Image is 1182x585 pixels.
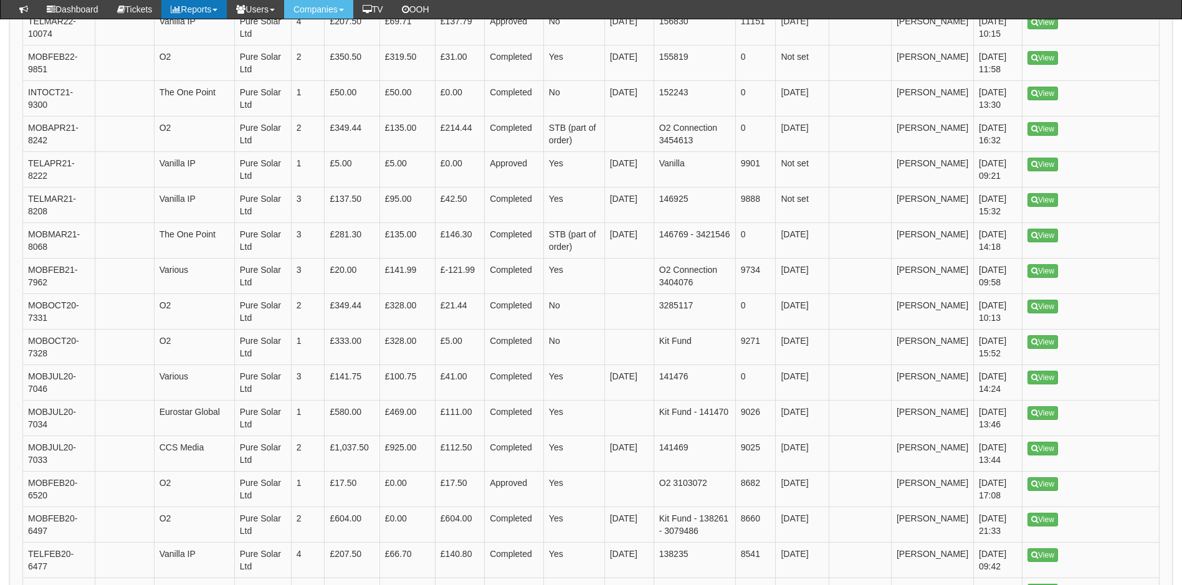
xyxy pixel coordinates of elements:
td: Pure Solar Ltd [234,81,291,117]
td: [PERSON_NAME] [891,436,973,472]
td: 0 [735,223,776,259]
td: 4 [291,543,325,578]
td: 1 [291,81,325,117]
td: [DATE] 14:24 [974,365,1022,401]
td: Kit Fund [654,330,735,365]
td: [DATE] [604,436,654,472]
td: Completed [485,45,544,81]
td: £-121.99 [435,259,484,294]
td: 156830 [654,10,735,45]
a: View [1027,548,1058,562]
td: £5.00 [435,330,484,365]
a: View [1027,158,1058,171]
td: 2 [291,507,325,543]
td: Pure Solar Ltd [234,365,291,401]
td: 3 [291,223,325,259]
td: Completed [485,188,544,223]
td: £141.75 [325,365,379,401]
td: Vanilla IP [154,152,234,188]
a: View [1027,51,1058,65]
td: [DATE] 15:32 [974,188,1022,223]
td: Yes [543,188,604,223]
td: Kit Fund - 138261 - 3079486 [654,507,735,543]
td: Yes [543,259,604,294]
td: Completed [485,81,544,117]
td: STB (part of order) [543,117,604,152]
td: 8541 [735,543,776,578]
td: £0.00 [379,507,435,543]
td: [DATE] 11:58 [974,45,1022,81]
td: £69.71 [379,10,435,45]
td: £42.50 [435,188,484,223]
td: O2 Connection 3454613 [654,117,735,152]
td: £21.44 [435,294,484,330]
td: £146.30 [435,223,484,259]
td: The One Point [154,81,234,117]
td: [DATE] [776,507,829,543]
td: MOBFEB22-9851 [23,45,95,81]
td: Pure Solar Ltd [234,543,291,578]
td: [DATE] 09:42 [974,543,1022,578]
td: £50.00 [325,81,379,117]
td: [DATE] 17:08 [974,472,1022,507]
td: [PERSON_NAME] [891,45,973,81]
td: MOBFEB21-7962 [23,259,95,294]
td: 3285117 [654,294,735,330]
td: [PERSON_NAME] [891,259,973,294]
td: MOBAPR21-8242 [23,117,95,152]
td: No [543,330,604,365]
td: 2 [291,294,325,330]
td: [DATE] [776,436,829,472]
td: 1 [291,472,325,507]
td: [DATE] [604,10,654,45]
td: £328.00 [379,330,435,365]
td: 155819 [654,45,735,81]
td: Various [154,365,234,401]
td: [DATE] [604,45,654,81]
td: Not set [776,188,829,223]
td: 4 [291,10,325,45]
td: O2 [154,330,234,365]
td: O2 Connection 3404076 [654,259,735,294]
a: View [1027,300,1058,313]
td: 9026 [735,401,776,436]
td: £135.00 [379,223,435,259]
td: Vanilla IP [154,10,234,45]
td: 2 [291,117,325,152]
td: [DATE] 10:15 [974,10,1022,45]
td: Yes [543,436,604,472]
td: [DATE] 14:18 [974,223,1022,259]
a: View [1027,122,1058,136]
td: £214.44 [435,117,484,152]
a: View [1027,264,1058,278]
td: [DATE] 10:13 [974,294,1022,330]
td: [DATE] 21:33 [974,507,1022,543]
td: Yes [543,507,604,543]
td: Yes [543,45,604,81]
td: [PERSON_NAME] [891,472,973,507]
td: [DATE] [776,543,829,578]
td: Yes [543,472,604,507]
td: Pure Solar Ltd [234,294,291,330]
td: £41.00 [435,365,484,401]
td: TELFEB20-6477 [23,543,95,578]
a: View [1027,87,1058,100]
a: View [1027,229,1058,242]
td: INTOCT21-9300 [23,81,95,117]
td: [DATE] [604,81,654,117]
td: £925.00 [379,436,435,472]
td: 9901 [735,152,776,188]
td: 3 [291,259,325,294]
td: [DATE] [776,330,829,365]
td: Kit Fund - 141470 [654,401,735,436]
td: [PERSON_NAME] [891,401,973,436]
td: [PERSON_NAME] [891,294,973,330]
td: 3 [291,365,325,401]
td: £580.00 [325,401,379,436]
td: O2 3103072 [654,472,735,507]
td: [DATE] 13:46 [974,401,1022,436]
a: View [1027,371,1058,384]
td: Completed [485,223,544,259]
td: £20.00 [325,259,379,294]
td: 138235 [654,543,735,578]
